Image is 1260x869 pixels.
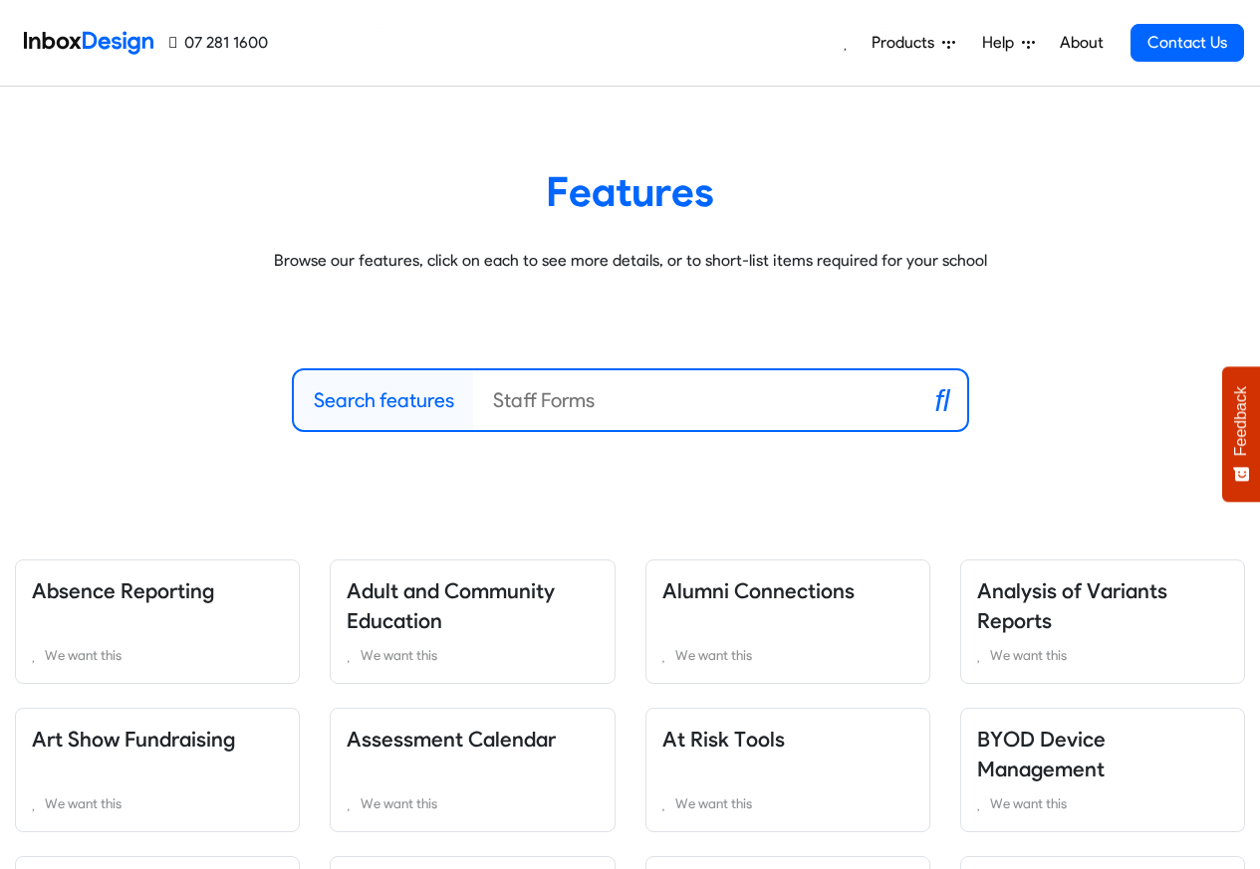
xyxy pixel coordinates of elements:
[347,578,555,633] a: Adult and Community Education
[977,643,1228,667] a: We want this
[662,791,913,815] a: We want this
[630,708,945,832] div: At Risk Tools
[347,643,598,667] a: We want this
[977,578,1167,633] a: Analysis of Variants Reports
[675,795,752,811] span: We want this
[630,559,945,684] div: Alumni Connections
[32,643,283,667] a: We want this
[347,727,556,752] a: Assessment Calendar
[1054,23,1109,63] a: About
[45,647,122,663] span: We want this
[945,559,1260,684] div: Analysis of Variants Reports
[32,578,214,603] a: Absence Reporting
[675,647,752,663] span: We want this
[361,647,437,663] span: We want this
[169,31,268,55] a: 07 281 1600
[314,385,454,415] label: Search features
[977,791,1228,815] a: We want this
[347,791,598,815] a: We want this
[1232,386,1250,456] span: Feedback
[361,795,437,811] span: We want this
[315,708,630,832] div: Assessment Calendar
[32,791,283,815] a: We want this
[473,370,919,430] input: Staff Forms
[1222,366,1260,502] button: Feedback - Show survey
[45,795,122,811] span: We want this
[990,795,1067,811] span: We want this
[30,166,1230,217] heading: Features
[1131,24,1244,62] a: Contact Us
[30,249,1230,273] p: Browse our features, click on each to see more details, or to short-list items required for your ...
[662,643,913,667] a: We want this
[864,23,963,63] a: Products
[32,727,235,752] a: Art Show Fundraising
[662,578,855,603] a: Alumni Connections
[982,31,1022,55] span: Help
[974,23,1043,63] a: Help
[662,727,785,752] a: At Risk Tools
[990,647,1067,663] span: We want this
[977,727,1106,781] a: BYOD Device Management
[315,559,630,684] div: Adult and Community Education
[872,31,942,55] span: Products
[945,708,1260,832] div: BYOD Device Management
